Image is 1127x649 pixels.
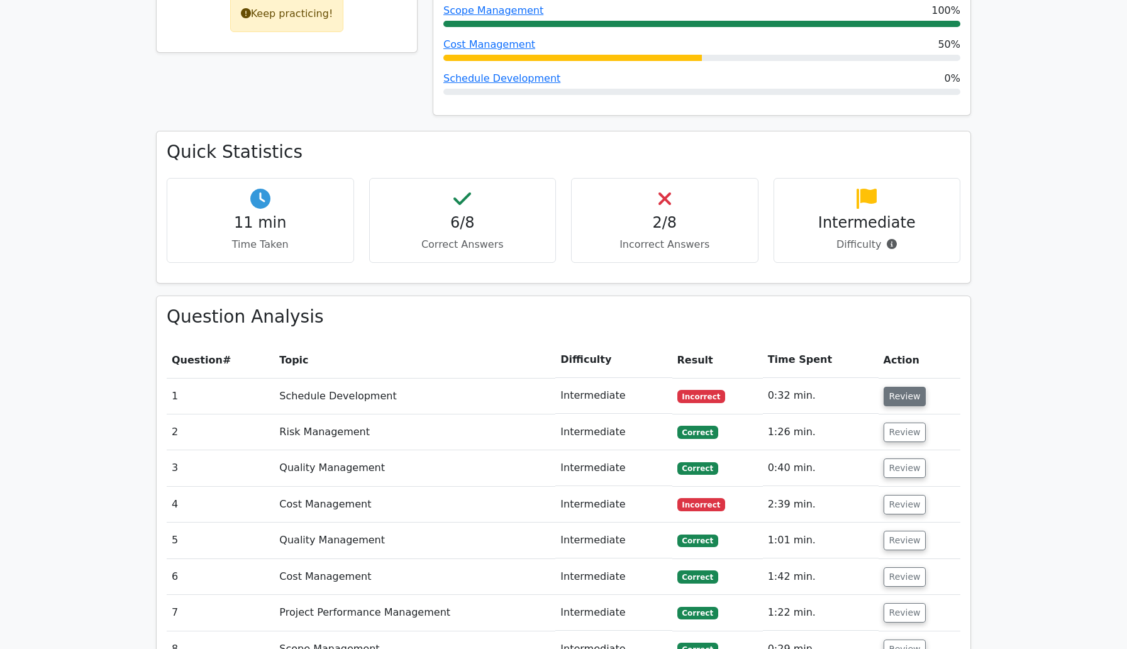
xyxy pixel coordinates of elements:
[945,71,960,86] span: 0%
[443,38,535,50] a: Cost Management
[555,487,672,523] td: Intermediate
[274,378,555,414] td: Schedule Development
[677,570,718,583] span: Correct
[784,237,950,252] p: Difficulty
[274,342,555,378] th: Topic
[938,37,960,52] span: 50%
[884,387,926,406] button: Review
[677,535,718,547] span: Correct
[784,214,950,232] h4: Intermediate
[167,487,274,523] td: 4
[763,523,879,558] td: 1:01 min.
[555,342,672,378] th: Difficulty
[582,214,748,232] h4: 2/8
[555,450,672,486] td: Intermediate
[763,450,879,486] td: 0:40 min.
[884,603,926,623] button: Review
[763,342,879,378] th: Time Spent
[555,559,672,595] td: Intermediate
[677,462,718,475] span: Correct
[167,523,274,558] td: 5
[177,237,343,252] p: Time Taken
[582,237,748,252] p: Incorrect Answers
[167,378,274,414] td: 1
[274,595,555,631] td: Project Performance Management
[167,595,274,631] td: 7
[763,487,879,523] td: 2:39 min.
[274,414,555,450] td: Risk Management
[555,523,672,558] td: Intermediate
[763,595,879,631] td: 1:22 min.
[177,214,343,232] h4: 11 min
[274,450,555,486] td: Quality Management
[274,523,555,558] td: Quality Management
[763,414,879,450] td: 1:26 min.
[677,498,726,511] span: Incorrect
[274,487,555,523] td: Cost Management
[672,342,763,378] th: Result
[167,414,274,450] td: 2
[167,450,274,486] td: 3
[380,237,546,252] p: Correct Answers
[172,354,223,366] span: Question
[443,72,560,84] a: Schedule Development
[274,559,555,595] td: Cost Management
[677,390,726,402] span: Incorrect
[167,141,960,163] h3: Quick Statistics
[443,4,543,16] a: Scope Management
[167,342,274,378] th: #
[555,595,672,631] td: Intermediate
[884,458,926,478] button: Review
[763,559,879,595] td: 1:42 min.
[931,3,960,18] span: 100%
[167,559,274,595] td: 6
[763,378,879,414] td: 0:32 min.
[884,423,926,442] button: Review
[677,426,718,438] span: Correct
[884,531,926,550] button: Review
[167,306,960,328] h3: Question Analysis
[884,567,926,587] button: Review
[884,495,926,514] button: Review
[879,342,960,378] th: Action
[380,214,546,232] h4: 6/8
[555,414,672,450] td: Intermediate
[677,607,718,619] span: Correct
[555,378,672,414] td: Intermediate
